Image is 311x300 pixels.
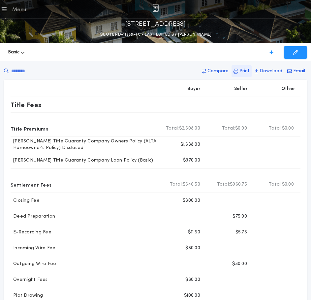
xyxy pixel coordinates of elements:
[187,86,201,92] p: Buyer
[233,213,247,220] p: $75.00
[11,138,159,151] p: [PERSON_NAME] Title Guaranty Company Owners Policy (ALTA Homeowner's Policy) Disclosed
[12,6,26,14] div: Menu
[11,123,48,134] p: Title Premiums
[260,68,282,75] p: Download
[11,179,51,190] p: Settlement Fees
[180,141,200,148] p: $1,638.00
[8,49,19,56] span: Basic
[239,68,250,75] p: Print
[11,277,48,283] p: Overnight Fees
[11,229,51,236] p: E-Recording Fee
[11,292,43,299] p: Plat Drawing
[217,181,230,188] b: Total:
[269,181,282,188] b: Total:
[285,65,307,77] button: Email
[282,181,294,188] span: $0.00
[179,125,200,132] span: $2,608.00
[183,197,200,204] p: $300.00
[183,181,200,188] span: $646.50
[207,68,229,75] p: Compare
[184,292,200,299] p: $100.00
[235,125,247,132] span: $0.00
[234,86,248,92] p: Seller
[185,245,200,252] p: $30.00
[183,157,200,164] p: $970.00
[170,181,183,188] b: Total:
[185,277,200,283] p: $30.00
[11,261,56,267] p: Outgoing Wire Fee
[188,229,200,236] p: $11.50
[235,229,247,236] p: $5.75
[253,65,284,77] button: Download
[200,65,231,77] button: Compare
[11,197,40,204] p: Closing Fee
[232,65,252,77] button: Print
[100,31,211,38] p: QUOTE ND-11238-TC - LAST EDITED BY [PERSON_NAME]
[230,181,247,188] span: $960.75
[282,125,294,132] span: $0.00
[11,245,55,252] p: Incoming Wire Fee
[166,125,179,132] b: Total:
[281,86,295,92] p: Other
[222,125,235,132] b: Total:
[152,4,159,12] img: img
[125,19,186,29] p: [STREET_ADDRESS]
[11,213,55,220] p: Deed Preparation
[11,157,153,164] p: [PERSON_NAME] Title Guaranty Company Loan Policy (Basic)
[232,261,247,267] p: $30.00
[8,42,25,63] button: Basic
[11,100,42,110] p: Title Fees
[293,68,305,75] p: Email
[269,125,282,132] b: Total:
